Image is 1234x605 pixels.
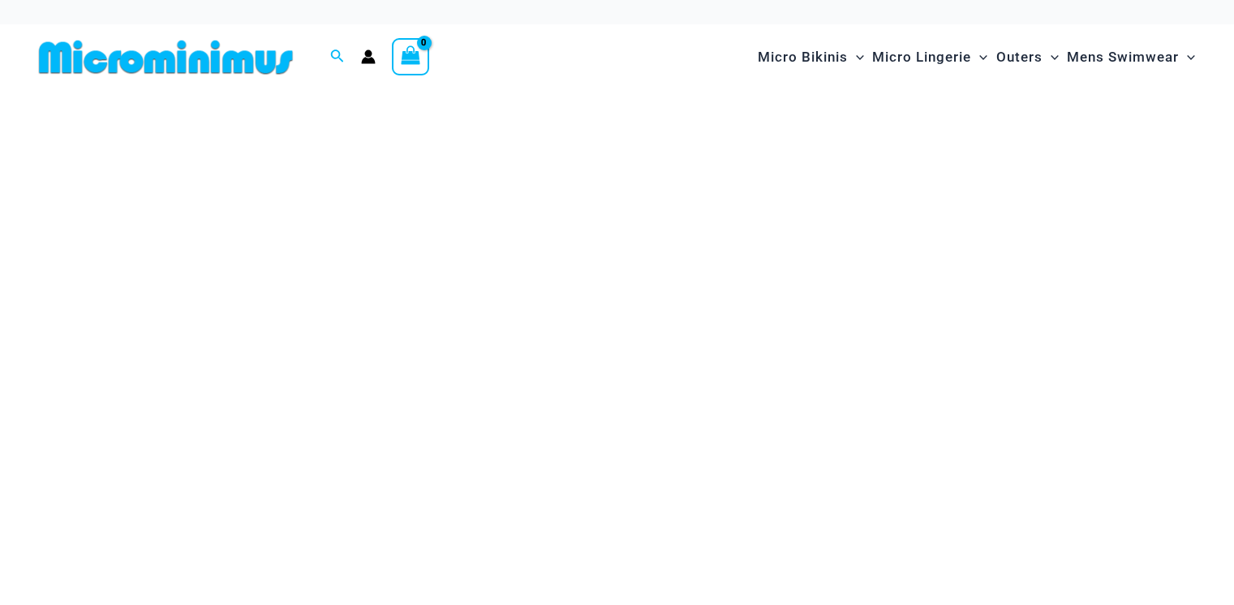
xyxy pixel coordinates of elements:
[1043,36,1059,78] span: Menu Toggle
[32,39,299,75] img: MM SHOP LOGO FLAT
[848,36,864,78] span: Menu Toggle
[992,32,1063,82] a: OutersMenu ToggleMenu Toggle
[751,30,1202,84] nav: Site Navigation
[1063,32,1199,82] a: Mens SwimwearMenu ToggleMenu Toggle
[754,32,868,82] a: Micro BikinisMenu ToggleMenu Toggle
[996,36,1043,78] span: Outers
[330,47,345,67] a: Search icon link
[392,38,429,75] a: View Shopping Cart, empty
[1067,36,1179,78] span: Mens Swimwear
[361,49,376,64] a: Account icon link
[872,36,971,78] span: Micro Lingerie
[758,36,848,78] span: Micro Bikinis
[868,32,991,82] a: Micro LingerieMenu ToggleMenu Toggle
[1179,36,1195,78] span: Menu Toggle
[971,36,987,78] span: Menu Toggle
